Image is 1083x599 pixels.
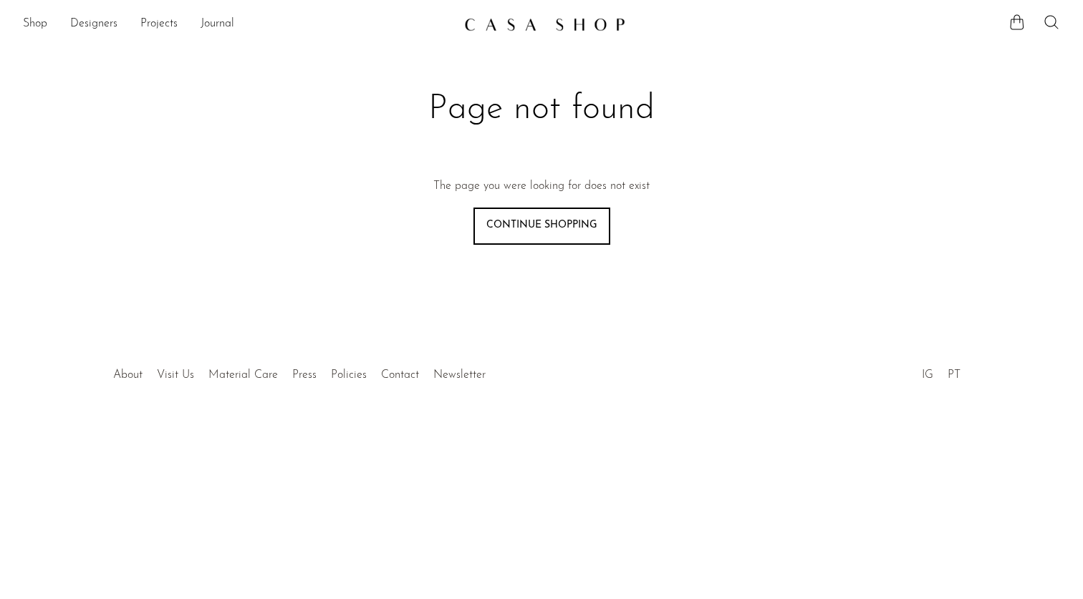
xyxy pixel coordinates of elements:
a: Press [292,369,317,381]
a: Policies [331,369,367,381]
ul: Social Medias [915,358,968,385]
nav: Desktop navigation [23,12,453,36]
ul: Quick links [106,358,493,385]
a: Journal [201,15,234,34]
ul: NEW HEADER MENU [23,12,453,36]
a: Designers [70,15,117,34]
a: About [113,369,143,381]
a: Material Care [208,369,278,381]
p: The page you were looking for does not exist [433,177,650,196]
a: Visit Us [157,369,194,381]
a: Projects [140,15,178,34]
a: Contact [381,369,419,381]
a: IG [922,369,933,381]
a: Shop [23,15,47,34]
h1: Page not found [314,87,769,132]
a: PT [948,369,961,381]
a: Continue shopping [473,208,610,245]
